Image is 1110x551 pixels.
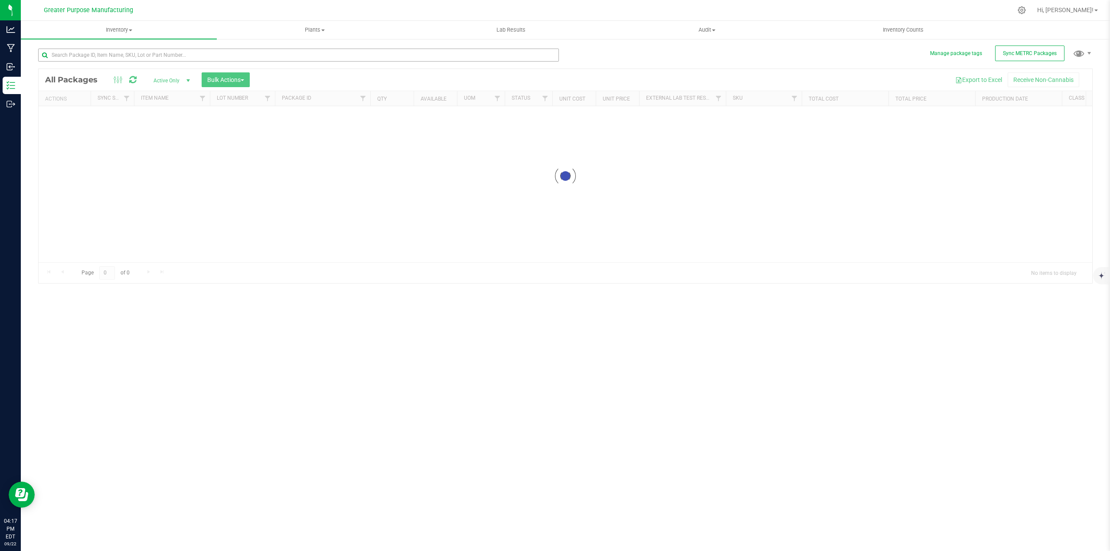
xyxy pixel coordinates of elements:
p: 04:17 PM EDT [4,517,17,541]
inline-svg: Analytics [7,25,15,34]
button: Manage package tags [930,50,982,57]
span: Audit [609,26,804,34]
p: 09/22 [4,541,17,547]
div: Manage settings [1016,6,1027,14]
inline-svg: Outbound [7,100,15,108]
inline-svg: Inventory [7,81,15,90]
span: Plants [217,26,412,34]
input: Search Package ID, Item Name, SKU, Lot or Part Number... [38,49,559,62]
button: Sync METRC Packages [995,46,1064,61]
a: Plants [217,21,413,39]
iframe: Resource center [9,482,35,508]
span: Sync METRC Packages [1003,50,1057,56]
inline-svg: Manufacturing [7,44,15,52]
span: Hi, [PERSON_NAME]! [1037,7,1094,13]
a: Lab Results [413,21,609,39]
a: Audit [609,21,805,39]
span: Lab Results [485,26,537,34]
inline-svg: Inbound [7,62,15,71]
a: Inventory [21,21,217,39]
a: Inventory Counts [805,21,1001,39]
span: Inventory [21,26,217,34]
span: Inventory Counts [871,26,935,34]
span: Greater Purpose Manufacturing [44,7,133,14]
